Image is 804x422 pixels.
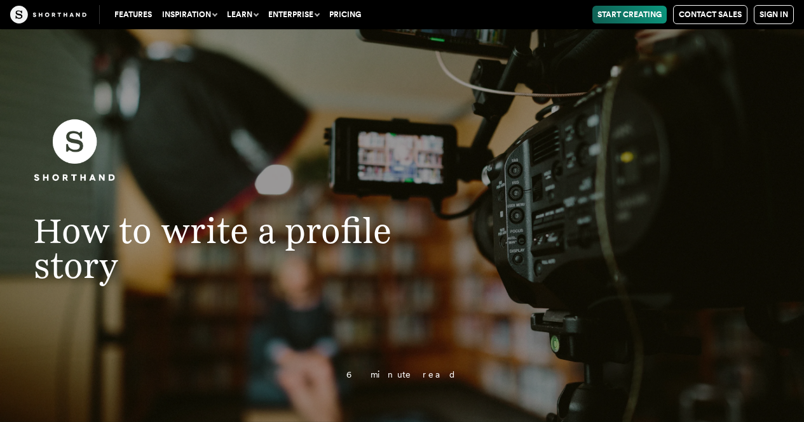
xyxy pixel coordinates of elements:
a: Pricing [324,6,366,23]
a: Contact Sales [673,5,747,24]
a: Start Creating [592,6,667,23]
button: Enterprise [263,6,324,23]
button: Inspiration [157,6,222,23]
h1: How to write a profile story [8,213,468,284]
a: Sign in [754,5,794,24]
button: Learn [222,6,263,23]
img: The Craft [10,6,86,23]
p: 6 minute read [74,370,730,379]
a: Features [109,6,157,23]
